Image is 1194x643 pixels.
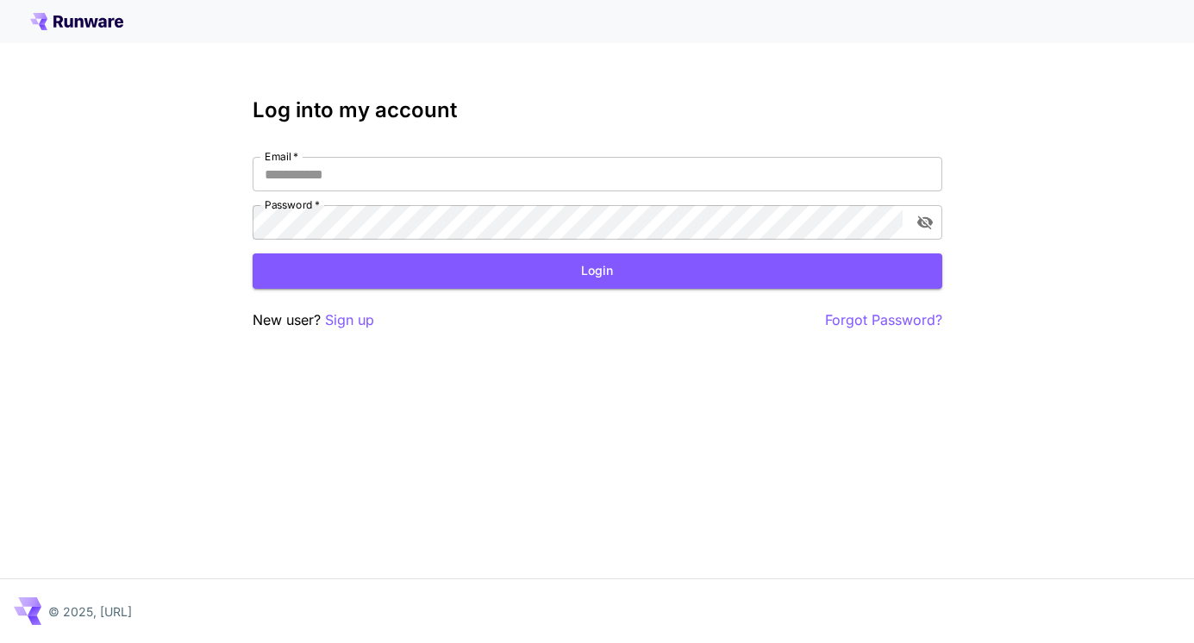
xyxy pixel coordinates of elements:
[910,207,941,238] button: toggle password visibility
[253,98,942,122] h3: Log into my account
[265,197,320,212] label: Password
[325,309,374,331] button: Sign up
[825,309,942,331] button: Forgot Password?
[265,149,298,164] label: Email
[253,309,374,331] p: New user?
[253,253,942,289] button: Login
[48,602,132,621] p: © 2025, [URL]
